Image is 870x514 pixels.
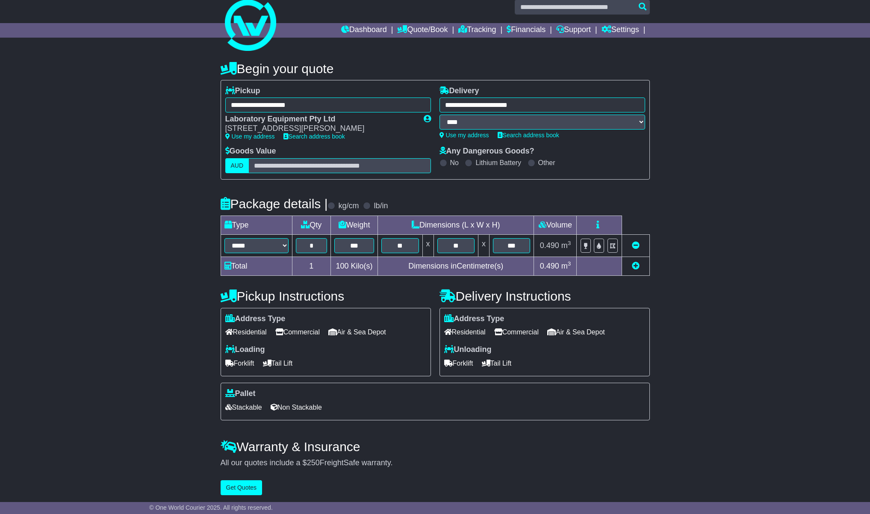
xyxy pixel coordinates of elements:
div: Laboratory Equipment Pty Ltd [225,115,415,124]
a: Settings [602,23,639,38]
span: Non Stackable [271,401,322,414]
td: Volume [534,216,577,234]
label: Loading [225,345,265,354]
td: Kilo(s) [331,257,378,275]
label: Any Dangerous Goods? [439,147,534,156]
span: Air & Sea Depot [328,325,386,339]
td: x [478,234,489,257]
label: Address Type [444,314,504,324]
span: Forklift [225,357,254,370]
label: Lithium Battery [475,159,521,167]
a: Tracking [458,23,496,38]
a: Add new item [632,262,640,270]
span: © One World Courier 2025. All rights reserved. [149,504,273,511]
span: Commercial [275,325,320,339]
td: Total [221,257,292,275]
a: Use my address [439,132,489,139]
td: Qty [292,216,331,234]
label: Goods Value [225,147,276,156]
span: Air & Sea Depot [547,325,605,339]
span: m [561,241,571,250]
a: Dashboard [341,23,387,38]
span: Tail Lift [263,357,293,370]
label: No [450,159,459,167]
sup: 3 [568,260,571,267]
a: Search address book [283,133,345,140]
label: Other [538,159,555,167]
td: Dimensions in Centimetre(s) [378,257,534,275]
a: Search address book [498,132,559,139]
span: Stackable [225,401,262,414]
h4: Package details | [221,197,328,211]
td: Type [221,216,292,234]
span: Residential [225,325,267,339]
h4: Delivery Instructions [439,289,650,303]
span: Commercial [494,325,539,339]
span: 100 [336,262,349,270]
h4: Pickup Instructions [221,289,431,303]
h4: Warranty & Insurance [221,440,650,454]
td: 1 [292,257,331,275]
label: AUD [225,158,249,173]
span: m [561,262,571,270]
div: All our quotes include a $ FreightSafe warranty. [221,458,650,468]
label: Pickup [225,86,260,96]
span: 0.490 [540,241,559,250]
td: Weight [331,216,378,234]
sup: 3 [568,240,571,246]
span: Forklift [444,357,473,370]
span: 250 [307,458,320,467]
a: Remove this item [632,241,640,250]
a: Financials [507,23,546,38]
td: x [422,234,434,257]
label: Pallet [225,389,256,399]
div: [STREET_ADDRESS][PERSON_NAME] [225,124,415,133]
label: kg/cm [338,201,359,211]
a: Support [556,23,591,38]
button: Get Quotes [221,480,262,495]
h4: Begin your quote [221,62,650,76]
label: Delivery [439,86,479,96]
td: Dimensions (L x W x H) [378,216,534,234]
label: Unloading [444,345,492,354]
span: 0.490 [540,262,559,270]
a: Use my address [225,133,275,140]
a: Quote/Book [397,23,448,38]
span: Residential [444,325,486,339]
span: Tail Lift [482,357,512,370]
label: Address Type [225,314,286,324]
label: lb/in [374,201,388,211]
